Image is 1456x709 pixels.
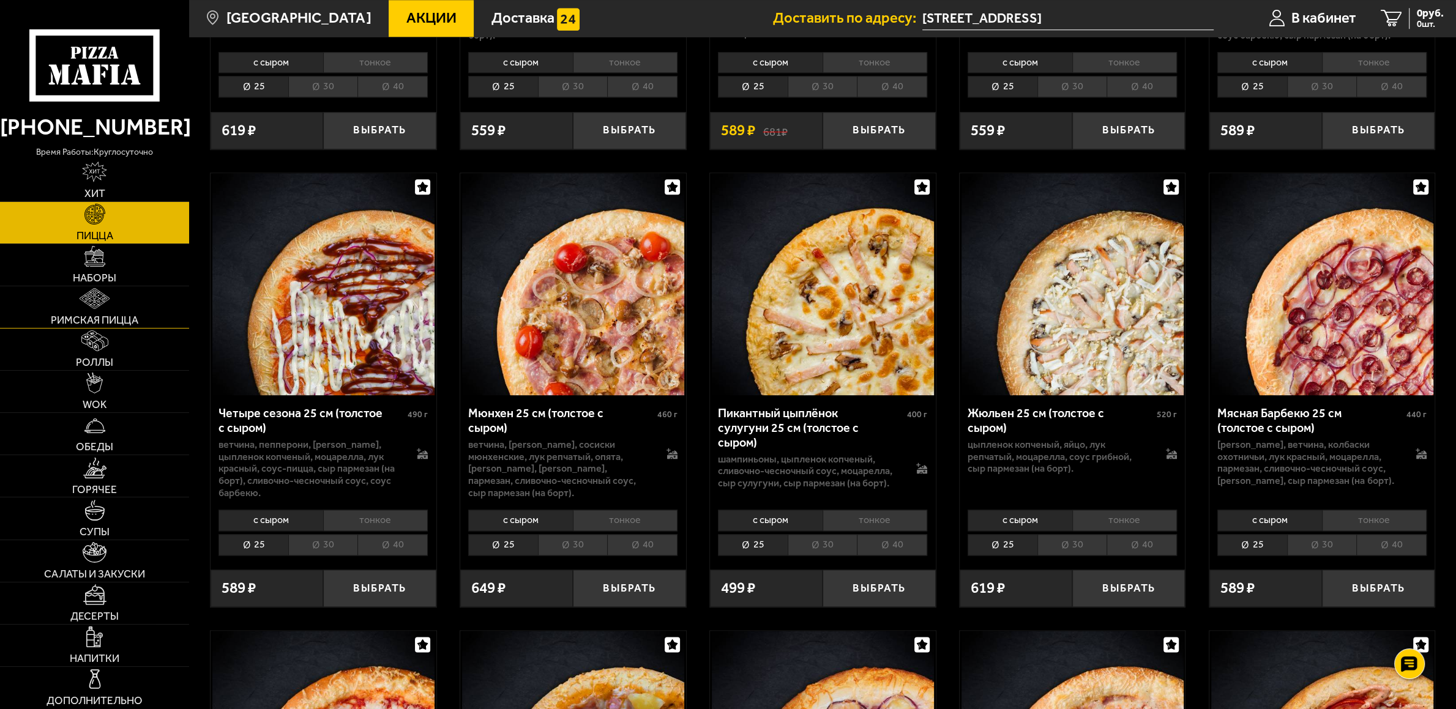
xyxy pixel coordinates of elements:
img: Мюнхен 25 см (толстое с сыром) [462,173,684,395]
li: с сыром [1217,52,1321,73]
span: Доставка [491,11,554,26]
li: тонкое [823,52,927,73]
span: Обеды [76,442,113,452]
span: WOK [83,399,106,410]
span: Супы [80,527,110,537]
li: 30 [538,76,608,97]
li: 30 [538,534,608,555]
li: тонкое [1072,52,1177,73]
span: Десерты [70,611,119,622]
li: тонкое [1072,510,1177,531]
li: с сыром [968,52,1072,73]
li: 30 [1037,76,1107,97]
li: 40 [357,534,428,555]
p: шампиньоны, цыпленок копченый, сливочно-чесночный соус, моцарелла, сыр сулугуни, сыр пармезан (на... [718,453,901,489]
li: 40 [1107,76,1177,97]
p: ветчина, пепперони, [PERSON_NAME], цыпленок копченый, моцарелла, лук красный, соус-пицца, сыр пар... [218,439,401,499]
p: цыпленок копченый, яйцо, лук репчатый, моцарелла, соус грибной, сыр пармезан (на борт). [968,439,1151,475]
li: тонкое [1322,52,1427,73]
li: 30 [788,534,857,555]
li: 25 [468,534,538,555]
span: 649 ₽ [471,581,506,596]
span: Напитки [70,653,119,664]
li: 25 [218,76,288,97]
button: Выбрать [823,112,935,149]
img: Четыре сезона 25 см (толстое с сыром) [212,173,435,395]
span: 589 ₽ [1220,581,1255,596]
li: 30 [288,76,358,97]
li: с сыром [718,52,822,73]
span: Наборы [73,273,116,283]
img: Мясная Барбекю 25 см (толстое с сыром) [1211,173,1433,395]
span: 619 ₽ [222,123,256,138]
span: [GEOGRAPHIC_DATA] [226,11,371,26]
span: Салаты и закуски [44,569,145,579]
span: Хит [84,188,105,199]
li: 25 [468,76,538,97]
li: 30 [288,534,358,555]
span: 619 ₽ [971,581,1005,596]
li: тонкое [323,510,428,531]
img: Жюльен 25 см (толстое с сыром) [961,173,1184,395]
img: 15daf4d41897b9f0e9f617042186c801.svg [557,8,580,31]
span: 440 г [1406,409,1427,420]
li: с сыром [968,510,1072,531]
li: 25 [968,534,1037,555]
li: 40 [357,76,428,97]
span: Дополнительно [47,696,143,706]
li: 25 [718,534,788,555]
li: с сыром [218,52,323,73]
li: 40 [607,534,678,555]
span: 589 ₽ [222,581,256,596]
a: Жюльен 25 см (толстое с сыром) [960,173,1185,395]
a: Четыре сезона 25 см (толстое с сыром) [211,173,436,395]
li: тонкое [573,510,678,531]
span: 0 шт. [1417,20,1444,29]
li: тонкое [1322,510,1427,531]
span: Пицца [77,231,113,241]
a: Мясная Барбекю 25 см (толстое с сыром) [1209,173,1435,395]
span: 0 руб. [1417,8,1444,18]
li: тонкое [573,52,678,73]
input: Ваш адрес доставки [922,7,1214,30]
button: Выбрать [323,112,436,149]
img: Пикантный цыплёнок сулугуни 25 см (толстое с сыром) [712,173,934,395]
p: [PERSON_NAME], ветчина, колбаски охотничьи, лук красный, моцарелла, пармезан, сливочно-чесночный ... [1217,439,1400,487]
span: Роллы [76,357,113,368]
span: Римская пицца [51,315,138,325]
span: 460 г [657,409,678,420]
a: Пикантный цыплёнок сулугуни 25 см (толстое с сыром) [710,173,936,395]
div: Мясная Барбекю 25 см (толстое с сыром) [1217,406,1403,436]
li: 25 [218,534,288,555]
s: 681 ₽ [763,123,787,138]
a: Мюнхен 25 см (толстое с сыром) [460,173,686,395]
li: 25 [968,76,1037,97]
span: 499 ₽ [721,581,755,596]
button: Выбрать [1072,112,1185,149]
span: Акции [406,11,457,26]
li: 30 [1287,76,1357,97]
span: 589 ₽ [721,123,755,138]
li: с сыром [1217,510,1321,531]
span: В кабинет [1291,11,1356,26]
button: Выбрать [823,570,935,607]
button: Выбрать [1322,570,1435,607]
li: тонкое [823,510,927,531]
li: тонкое [323,52,428,73]
li: 40 [1356,534,1427,555]
button: Выбрать [1322,112,1435,149]
li: 40 [1107,534,1177,555]
li: 25 [718,76,788,97]
div: Жюльен 25 см (толстое с сыром) [968,406,1154,436]
li: с сыром [468,52,572,73]
div: Четыре сезона 25 см (толстое с сыром) [218,406,405,436]
span: 490 г [408,409,428,420]
li: 30 [1037,534,1107,555]
div: Пикантный цыплёнок сулугуни 25 см (толстое с сыром) [718,406,904,450]
button: Выбрать [573,112,685,149]
div: Мюнхен 25 см (толстое с сыром) [468,406,654,436]
li: 40 [857,76,927,97]
li: с сыром [468,510,572,531]
button: Выбрать [323,570,436,607]
span: 589 ₽ [1220,123,1255,138]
